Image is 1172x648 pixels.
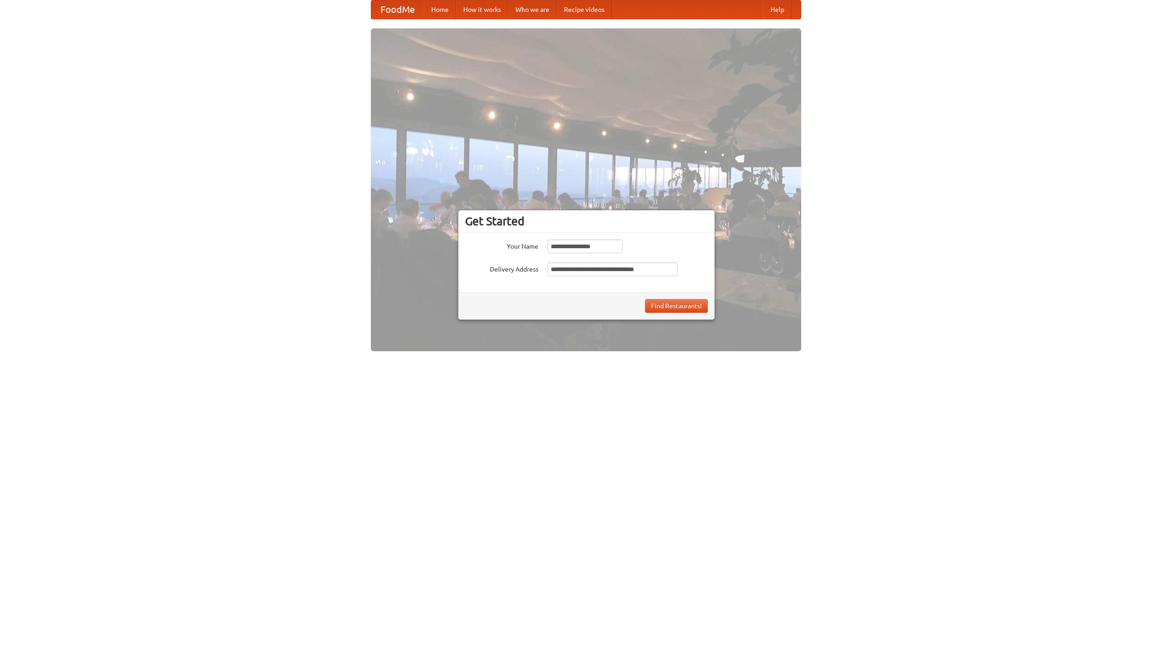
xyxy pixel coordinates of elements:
a: Help [763,0,792,19]
label: Your Name [465,240,538,251]
h3: Get Started [465,214,708,228]
a: Home [424,0,456,19]
a: Who we are [508,0,557,19]
button: Find Restaurants! [645,299,708,313]
label: Delivery Address [465,262,538,274]
a: FoodMe [371,0,424,19]
a: Recipe videos [557,0,612,19]
a: How it works [456,0,508,19]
